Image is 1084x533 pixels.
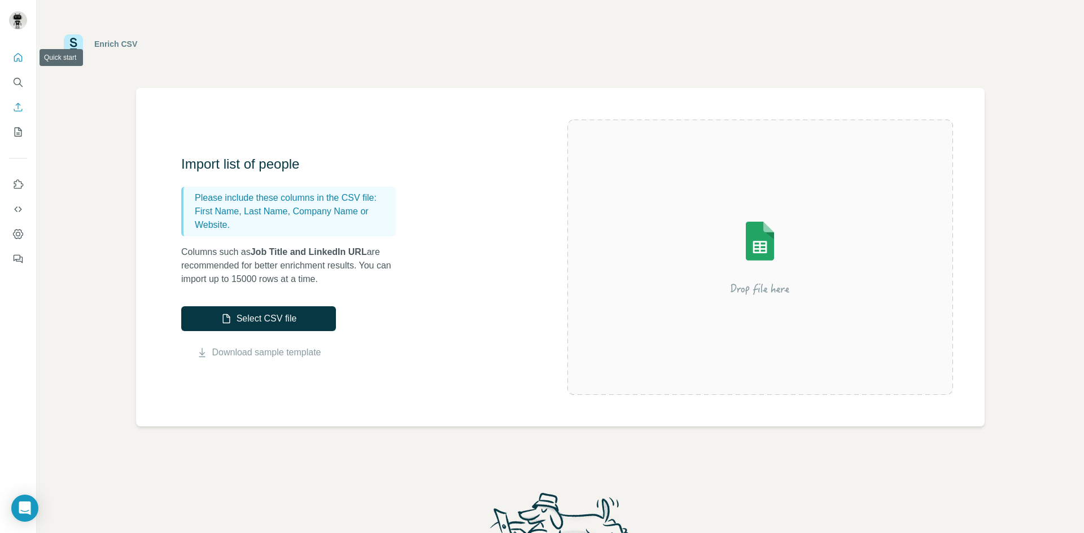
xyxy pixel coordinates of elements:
span: Job Title and LinkedIn URL [251,247,367,257]
button: My lists [9,122,27,142]
h3: Import list of people [181,155,407,173]
p: First Name, Last Name, Company Name or Website. [195,205,391,232]
button: Select CSV file [181,306,336,331]
img: Surfe Logo [64,34,83,54]
button: Enrich CSV [9,97,27,117]
p: Please include these columns in the CSV file: [195,191,391,205]
button: Search [9,72,27,92]
a: Download sample template [212,346,321,359]
button: Use Surfe API [9,199,27,219]
button: Quick start [9,47,27,68]
button: Use Surfe on LinkedIn [9,174,27,195]
img: Avatar [9,11,27,29]
button: Download sample template [181,346,336,359]
button: Feedback [9,249,27,269]
button: Dashboard [9,224,27,244]
div: Enrich CSV [94,38,137,50]
p: Columns such as are recommended for better enrichment results. You can import up to 15000 rows at... [181,245,407,286]
img: Surfe Illustration - Drop file here or select below [658,190,862,325]
div: Open Intercom Messenger [11,495,38,522]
